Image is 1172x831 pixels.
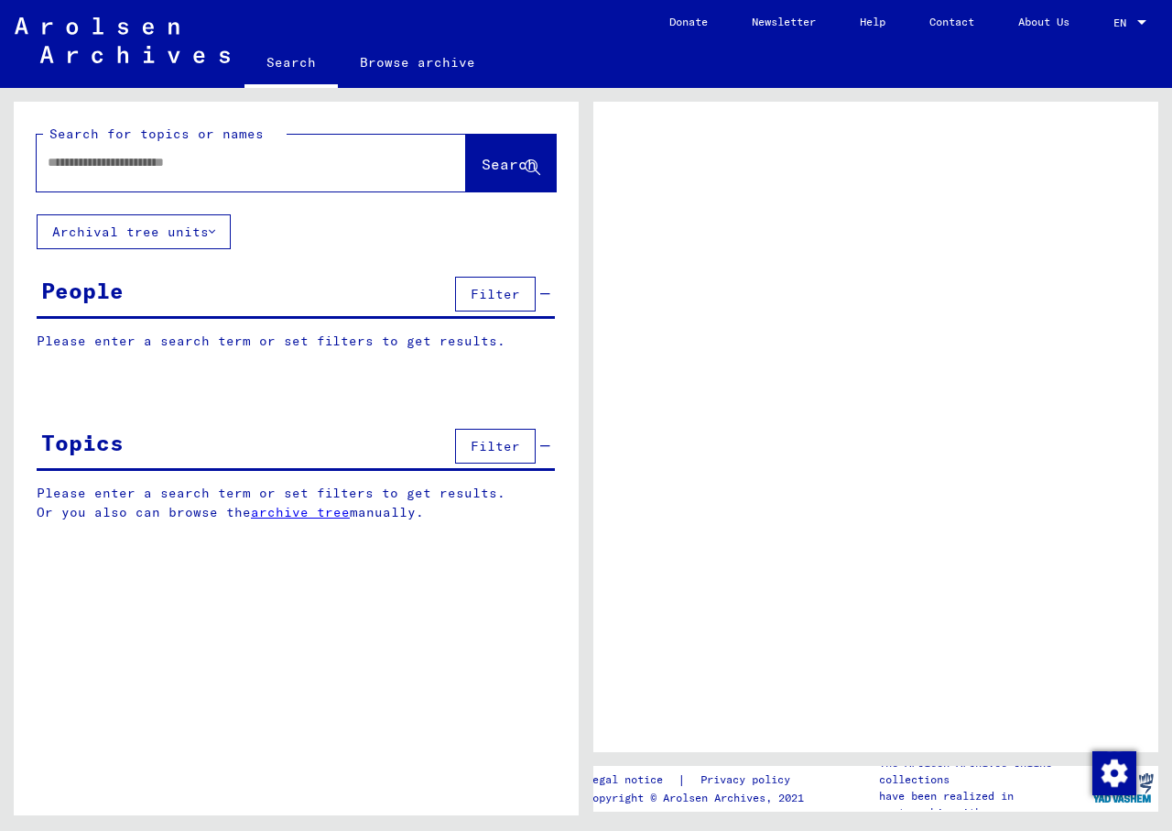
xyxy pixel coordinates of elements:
div: People [41,274,124,307]
img: Arolsen_neg.svg [15,17,230,63]
img: Change consent [1092,751,1136,795]
span: EN [1113,16,1134,29]
div: Topics [41,426,124,459]
p: The Arolsen Archives online collections [879,755,1088,788]
button: Filter [455,277,536,312]
a: archive tree [251,504,350,520]
mat-label: Search for topics or names [49,126,264,142]
p: Please enter a search term or set filters to get results. Or you also can browse the manually. [37,484,556,522]
p: have been realized in partnership with [879,788,1088,821]
button: Search [466,135,556,191]
span: Filter [471,438,520,454]
a: Browse archive [338,40,497,84]
span: Search [482,155,537,173]
img: yv_logo.png [1089,765,1157,811]
span: Filter [471,286,520,302]
button: Archival tree units [37,214,231,249]
p: Copyright © Arolsen Archives, 2021 [586,790,812,806]
button: Filter [455,429,536,464]
a: Privacy policy [686,771,812,790]
p: Please enter a search term or set filters to get results. [37,332,555,351]
div: | [586,771,812,790]
a: Legal notice [586,771,678,790]
a: Search [244,40,338,88]
div: Change consent [1091,750,1135,794]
